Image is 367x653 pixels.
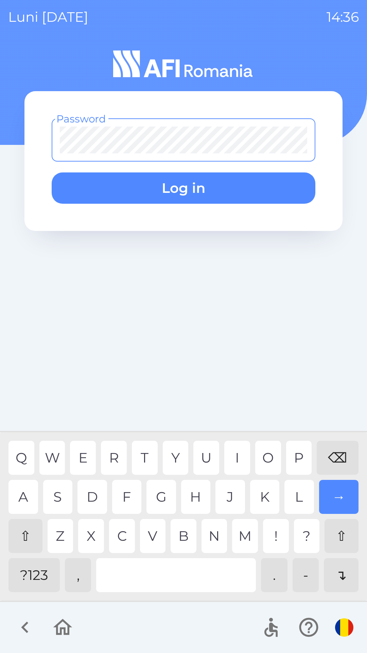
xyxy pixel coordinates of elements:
img: ro flag [335,618,353,637]
p: 14:36 [327,7,359,27]
p: luni [DATE] [8,7,88,27]
img: Logo [24,48,343,80]
label: Password [56,112,106,126]
button: Log in [52,172,315,204]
